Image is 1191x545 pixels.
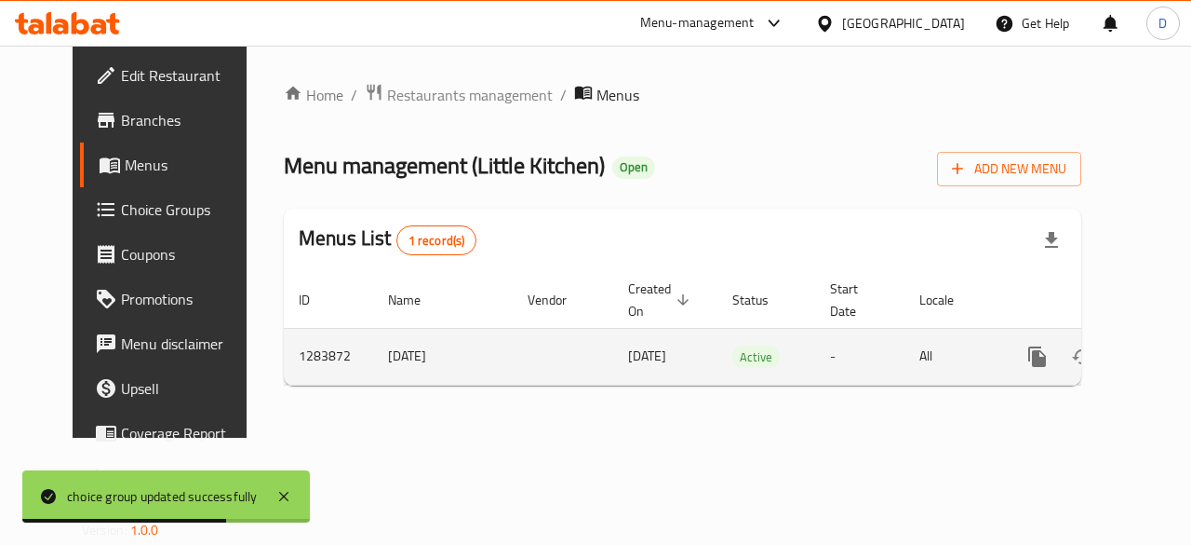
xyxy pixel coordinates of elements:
span: Open [612,159,655,175]
div: [GEOGRAPHIC_DATA] [842,13,965,34]
div: Export file [1029,218,1074,263]
span: Upsell [121,377,257,400]
span: Restaurants management [387,84,553,106]
span: Coverage Report [121,422,257,444]
div: Menu-management [640,12,755,34]
span: Name [388,289,445,311]
span: Menu management ( Little Kitchen ) [284,144,605,186]
nav: breadcrumb [284,83,1081,107]
span: Vendor [528,289,591,311]
span: D [1158,13,1167,34]
td: 1283872 [284,328,373,385]
li: / [351,84,357,106]
a: Menu disclaimer [80,321,272,366]
span: Menu disclaimer [121,333,257,355]
a: Menus [80,143,272,187]
a: Home [284,84,343,106]
span: Edit Restaurant [121,64,257,87]
span: 1 record(s) [397,232,476,250]
a: Branches [80,98,272,143]
div: choice group updated successfully [67,486,258,507]
td: [DATE] [373,328,513,385]
span: Locale [919,289,978,311]
span: Status [732,289,793,311]
span: Choice Groups [121,198,257,221]
span: ID [299,289,334,311]
a: Promotions [80,277,272,321]
button: Add New Menu [937,152,1081,186]
span: Menus [596,84,639,106]
a: Restaurants management [365,83,553,107]
a: Coverage Report [80,411,272,456]
span: Add New Menu [952,157,1066,181]
a: Grocery Checklist [80,456,272,500]
button: more [1015,334,1060,379]
button: Change Status [1060,334,1104,379]
a: Edit Restaurant [80,53,272,98]
a: Choice Groups [80,187,272,232]
span: Active [732,347,780,368]
li: / [560,84,567,106]
span: Start Date [830,278,882,322]
span: Grocery Checklist [121,467,257,489]
span: Promotions [121,288,257,310]
a: Upsell [80,366,272,411]
h2: Menus List [299,225,476,255]
td: - [815,328,904,385]
span: 1.0.0 [130,518,159,542]
td: All [904,328,1000,385]
span: Version: [82,518,127,542]
a: Coupons [80,232,272,277]
span: Created On [628,278,695,322]
span: Menus [125,154,257,176]
span: [DATE] [628,344,666,368]
span: Branches [121,109,257,131]
div: Open [612,157,655,179]
div: Total records count [396,225,477,255]
span: Coupons [121,243,257,266]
